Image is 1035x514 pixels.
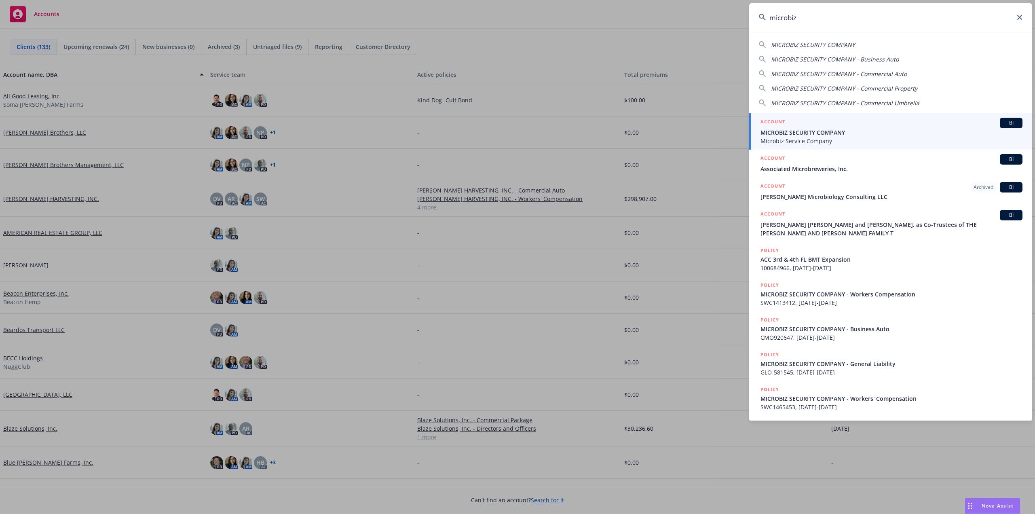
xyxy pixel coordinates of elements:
span: MICROBIZ SECURITY COMPANY [760,128,1022,137]
span: GLO-581545, [DATE]-[DATE] [760,368,1022,377]
button: Nova Assist [965,498,1020,514]
span: CMO920647, [DATE]-[DATE] [760,333,1022,342]
h5: POLICY [760,281,779,289]
span: BI [1003,156,1019,163]
span: SWC1465453, [DATE]-[DATE] [760,403,1022,411]
span: BI [1003,184,1019,191]
span: SWC1413412, [DATE]-[DATE] [760,298,1022,307]
span: MICROBIZ SECURITY COMPANY - Business Auto [760,325,1022,333]
span: MICROBIZ SECURITY COMPANY - Business Auto [771,55,899,63]
h5: ACCOUNT [760,210,785,220]
h5: ACCOUNT [760,182,785,192]
span: 100684966, [DATE]-[DATE] [760,264,1022,272]
a: POLICYMICROBIZ SECURITY COMPANY - Business AutoCMO920647, [DATE]-[DATE] [749,311,1032,346]
span: ACC 3rd & 4th FL BMT Expansion [760,255,1022,264]
span: Nova Assist [982,502,1014,509]
span: Archived [974,184,993,191]
span: Microbiz Service Company [760,137,1022,145]
span: MICROBIZ SECURITY COMPANY - Workers Compensation [760,290,1022,298]
span: MICROBIZ SECURITY COMPANY - Commercial Property [771,85,917,92]
div: Drag to move [965,498,975,514]
span: BI [1003,119,1019,127]
a: ACCOUNTArchivedBI[PERSON_NAME] Microbiology Consulting LLC [749,178,1032,205]
a: POLICYMICROBIZ SECURITY COMPANY - Workers CompensationSWC1413412, [DATE]-[DATE] [749,277,1032,311]
a: ACCOUNTBIMICROBIZ SECURITY COMPANYMicrobiz Service Company [749,113,1032,150]
span: MICROBIZ SECURITY COMPANY - Workers' Compensation [760,394,1022,403]
span: [PERSON_NAME] [PERSON_NAME] and [PERSON_NAME], as Co-Trustees of THE [PERSON_NAME] AND [PERSON_NA... [760,220,1022,237]
h5: POLICY [760,316,779,324]
span: Associated Microbreweries, Inc. [760,165,1022,173]
a: ACCOUNTBIAssociated Microbreweries, Inc. [749,150,1032,178]
span: BI [1003,212,1019,219]
span: MICROBIZ SECURITY COMPANY - Commercial Auto [771,70,907,78]
h5: POLICY [760,385,779,393]
a: POLICYMICROBIZ SECURITY COMPANY - General LiabilityGLO-581545, [DATE]-[DATE] [749,346,1032,381]
h5: ACCOUNT [760,154,785,164]
span: MICROBIZ SECURITY COMPANY [771,41,855,49]
h5: POLICY [760,246,779,254]
span: MICROBIZ SECURITY COMPANY - General Liability [760,360,1022,368]
a: POLICYACC 3rd & 4th FL BMT Expansion100684966, [DATE]-[DATE] [749,242,1032,277]
h5: ACCOUNT [760,118,785,127]
input: Search... [749,3,1032,32]
span: MICROBIZ SECURITY COMPANY - Commercial Umbrella [771,99,919,107]
h5: POLICY [760,351,779,359]
span: [PERSON_NAME] Microbiology Consulting LLC [760,192,1022,201]
a: POLICYMICROBIZ SECURITY COMPANY - Workers' CompensationSWC1465453, [DATE]-[DATE] [749,381,1032,416]
a: ACCOUNTBI[PERSON_NAME] [PERSON_NAME] and [PERSON_NAME], as Co-Trustees of THE [PERSON_NAME] AND [... [749,205,1032,242]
